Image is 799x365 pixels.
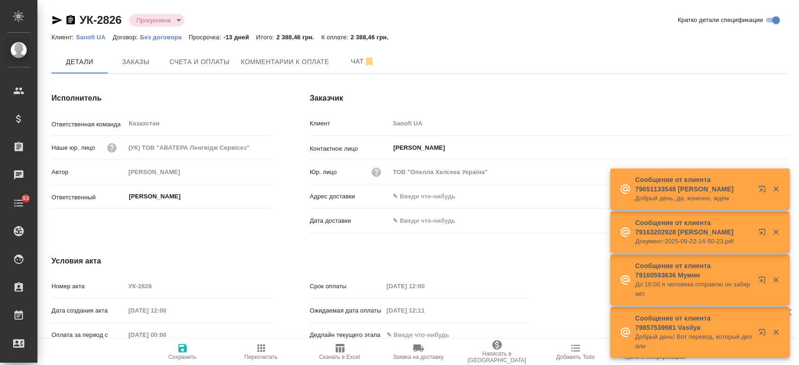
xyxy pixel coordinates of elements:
[389,214,471,227] input: ✎ Введи что-нибудь
[125,165,272,179] input: Пустое поле
[80,14,122,26] a: УК-2826
[383,304,465,317] input: Пустое поле
[113,34,140,41] p: Договор:
[76,34,112,41] p: Sanofi UA
[463,350,531,364] span: Написать в [GEOGRAPHIC_DATA]
[635,218,752,237] p: Сообщение от клиента 79163202928 [PERSON_NAME]
[134,16,174,24] button: Просрочена
[766,185,785,193] button: Закрыть
[383,328,465,342] input: ✎ Введи что-нибудь
[635,175,752,194] p: Сообщение от клиента 79651133548 [PERSON_NAME]
[310,306,383,315] p: Ожидаемая дата оплаты
[140,34,189,41] p: Без договора
[51,330,125,340] p: Оплата за период с
[241,56,330,68] span: Комментарии к оплате
[51,120,125,129] p: Ответственная команда
[310,330,383,340] p: Дедлайн текущего этапа
[51,193,125,202] p: Ответственный
[379,339,458,365] button: Заявка на доставку
[51,255,530,267] h4: Условия акта
[125,328,207,342] input: Пустое поле
[267,196,269,197] button: Open
[310,93,789,104] h4: Заказчик
[169,354,197,360] span: Сохранить
[51,306,125,315] p: Дата создания акта
[189,34,223,41] p: Просрочка:
[635,332,752,351] p: Добрый день! Вот перевод, который делали
[351,34,396,41] p: 2 388,46 грн.
[635,194,752,203] p: Добрый день, да, конечно, ждём
[753,270,775,293] button: Открыть в новой вкладке
[340,56,385,67] span: Чат
[753,323,775,345] button: Открыть в новой вкладке
[2,191,35,215] a: 93
[458,339,536,365] button: Написать в [GEOGRAPHIC_DATA]
[51,143,95,153] p: Наше юр. лицо
[51,15,63,26] button: Скопировать ссылку для ЯМессенджера
[51,282,125,291] p: Номер акта
[389,190,789,203] input: ✎ Введи что-нибудь
[310,168,337,177] p: Юр. лицо
[222,339,301,365] button: Пересчитать
[277,34,322,41] p: 2 388,46 грн.
[766,228,785,236] button: Закрыть
[393,354,443,360] span: Заявка на доставку
[256,34,276,41] p: Итого:
[223,34,256,41] p: -13 дней
[635,261,752,280] p: Сообщение от клиента 79160593636 Мумин
[389,165,789,179] input: Пустое поле
[129,14,185,27] div: Просрочена
[17,194,35,203] span: 93
[383,279,465,293] input: Пустое поле
[753,223,775,245] button: Открыть в новой вкладке
[65,15,76,26] button: Скопировать ссылку
[310,282,383,291] p: Срок оплаты
[536,339,615,365] button: Добавить Todo
[169,56,230,68] span: Счета и оплаты
[678,15,763,25] span: Кратко детали спецификации
[310,192,390,201] p: Адрес доставки
[766,328,785,336] button: Закрыть
[784,147,785,149] button: Open
[125,141,272,154] input: Пустое поле
[57,56,102,68] span: Детали
[301,339,379,365] button: Скачать в Excel
[766,276,785,284] button: Закрыть
[635,237,752,246] p: Документ-2025-09-22-14-50-23.pdf
[125,279,272,293] input: Пустое поле
[310,144,390,153] p: Контактное лицо
[319,354,360,360] span: Скачать в Excel
[51,93,272,104] h4: Исполнитель
[143,339,222,365] button: Сохранить
[635,314,752,332] p: Сообщение от клиента 79857539981 Vasilya
[389,117,789,130] input: Пустое поле
[140,33,189,41] a: Без договора
[310,216,390,226] p: Дата доставки
[364,56,375,67] svg: Отписаться
[753,180,775,202] button: Открыть в новой вкладке
[635,280,752,299] p: До 16:00 я человека отправлю он забирает.
[321,34,351,41] p: К оплате:
[310,119,390,128] p: Клиент
[113,56,158,68] span: Заказы
[125,304,207,317] input: Пустое поле
[556,354,594,360] span: Добавить Todo
[76,33,112,41] a: Sanofi UA
[244,354,278,360] span: Пересчитать
[51,168,125,177] p: Автор
[51,34,76,41] p: Клиент:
